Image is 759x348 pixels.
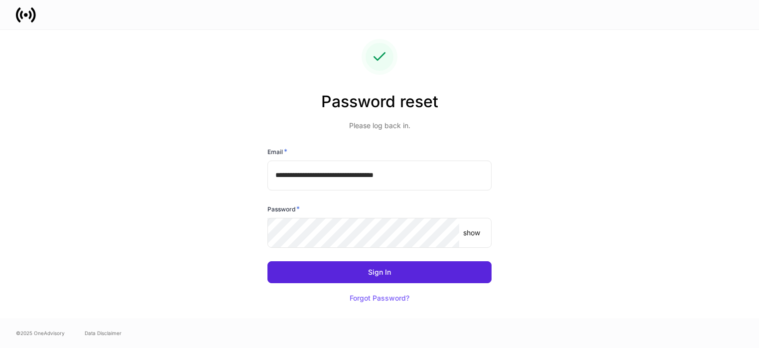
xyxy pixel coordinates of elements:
div: Forgot Password? [350,295,409,302]
div: Sign In [368,269,391,276]
button: Sign In [267,261,492,283]
h6: Email [267,147,287,157]
button: Forgot Password? [337,287,422,309]
p: Please log back in. [267,121,492,131]
h6: Password [267,204,300,214]
p: show [463,228,480,238]
a: Data Disclaimer [85,329,122,337]
h2: Password reset [267,91,492,121]
span: © 2025 OneAdvisory [16,329,65,337]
